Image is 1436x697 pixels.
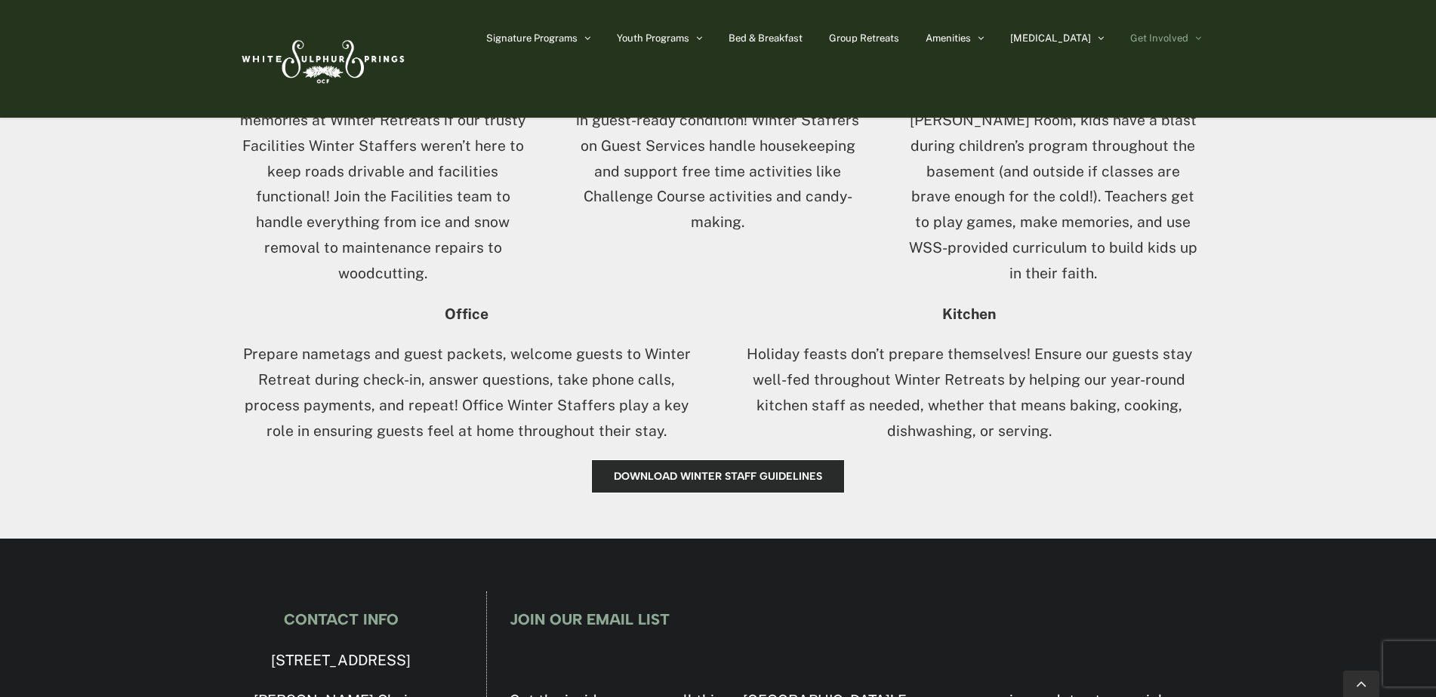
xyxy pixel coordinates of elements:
p: Guests wouldn’t be able to make memories at Winter Retreats if our trusty Facilities Winter Staff... [235,82,532,287]
h4: CONTACT INFO [235,611,448,628]
span: [MEDICAL_DATA] [1010,33,1091,43]
span: Group Retreats [829,33,899,43]
span: Amenities [926,33,971,43]
span: Download Winter Staff Guidelines [614,470,822,483]
p: Work behind the scenes to keep our hotels in guest-ready condition! Winter Staffers on Guest Serv... [570,82,867,235]
span: Bed & Breakfast [729,33,803,43]
span: Signature Programs [486,33,578,43]
a: Download Winter Staff Guidelines [591,459,845,493]
p: Prepare nametags and guest packets, welcome guests to Winter Retreat during check-in, answer ques... [235,342,699,444]
p: [STREET_ADDRESS] [235,648,448,674]
strong: Kitchen [942,306,996,322]
strong: Office [445,306,488,322]
img: White Sulphur Springs Logo [235,23,408,94]
p: Holiday feasts don’t prepare themselves! Ensure our guests stay well-fed throughout Winter Retrea... [738,342,1202,444]
span: Get Involved [1130,33,1188,43]
h4: JOIN OUR EMAIL LIST [510,611,1201,628]
span: Youth Programs [617,33,689,43]
p: While adults enjoy speaker sessions in the [PERSON_NAME] Room, kids have a blast during children’... [904,82,1201,287]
